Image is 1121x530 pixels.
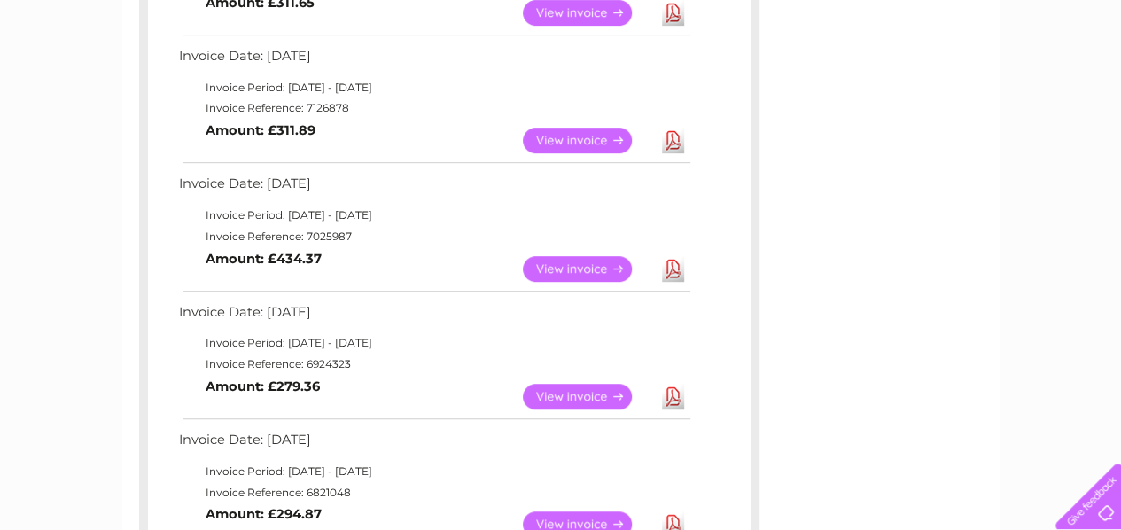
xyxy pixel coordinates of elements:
[175,461,693,482] td: Invoice Period: [DATE] - [DATE]
[175,482,693,503] td: Invoice Reference: 6821048
[175,172,693,205] td: Invoice Date: [DATE]
[175,428,693,461] td: Invoice Date: [DATE]
[523,256,653,282] a: View
[143,10,980,86] div: Clear Business is a trading name of Verastar Limited (registered in [GEOGRAPHIC_DATA] No. 3667643...
[523,384,653,409] a: View
[175,44,693,77] td: Invoice Date: [DATE]
[175,77,693,98] td: Invoice Period: [DATE] - [DATE]
[175,354,693,375] td: Invoice Reference: 6924323
[967,75,993,89] a: Blog
[903,75,956,89] a: Telecoms
[809,75,843,89] a: Water
[662,384,684,409] a: Download
[853,75,892,89] a: Energy
[39,46,129,100] img: logo.png
[206,251,322,267] b: Amount: £434.37
[175,300,693,333] td: Invoice Date: [DATE]
[175,226,693,247] td: Invoice Reference: 7025987
[523,128,653,153] a: View
[787,9,909,31] a: 0333 014 3131
[175,332,693,354] td: Invoice Period: [DATE] - [DATE]
[175,205,693,226] td: Invoice Period: [DATE] - [DATE]
[1063,75,1104,89] a: Log out
[1003,75,1047,89] a: Contact
[662,128,684,153] a: Download
[662,256,684,282] a: Download
[175,97,693,119] td: Invoice Reference: 7126878
[206,506,322,522] b: Amount: £294.87
[206,378,320,394] b: Amount: £279.36
[206,122,315,138] b: Amount: £311.89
